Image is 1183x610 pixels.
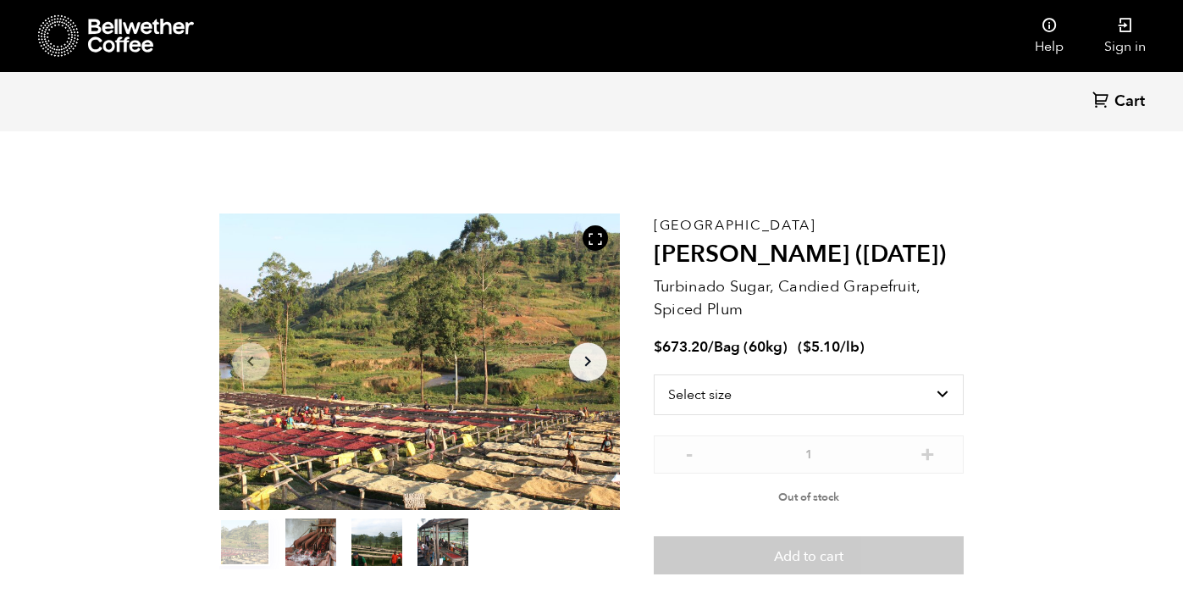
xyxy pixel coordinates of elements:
[803,337,811,357] span: $
[917,444,938,461] button: +
[708,337,714,357] span: /
[714,337,788,357] span: Bag (60kg)
[803,337,840,357] bdi: 5.10
[654,536,965,575] button: Add to cart
[654,241,965,269] h2: [PERSON_NAME] ([DATE])
[778,490,839,505] span: Out of stock
[654,337,708,357] bdi: 673.20
[654,337,662,357] span: $
[798,337,865,357] span: ( )
[840,337,860,357] span: /lb
[679,444,700,461] button: -
[1114,91,1145,112] span: Cart
[1092,91,1149,114] a: Cart
[654,275,965,321] p: Turbinado Sugar, Candied Grapefruit, Spiced Plum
